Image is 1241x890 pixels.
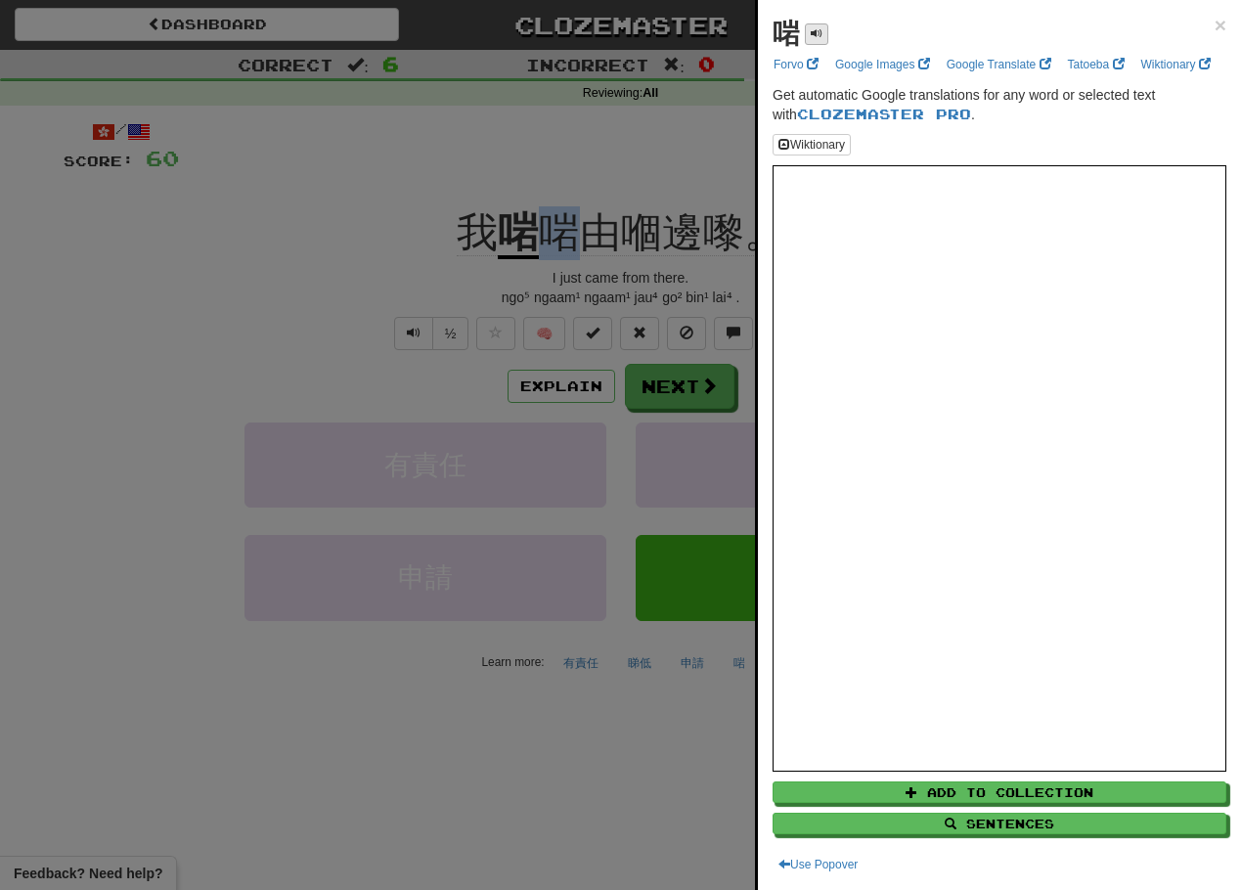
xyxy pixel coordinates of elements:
[941,54,1057,75] a: Google Translate
[773,134,851,156] button: Wiktionary
[773,19,800,49] strong: 啱
[773,854,864,875] button: Use Popover
[1062,54,1130,75] a: Tatoeba
[773,85,1226,124] p: Get automatic Google translations for any word or selected text with .
[1215,15,1226,35] button: Close
[768,54,824,75] a: Forvo
[797,106,971,122] a: Clozemaster Pro
[773,813,1226,834] button: Sentences
[1135,54,1217,75] a: Wiktionary
[1215,14,1226,36] span: ×
[829,54,936,75] a: Google Images
[773,781,1226,803] button: Add to Collection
